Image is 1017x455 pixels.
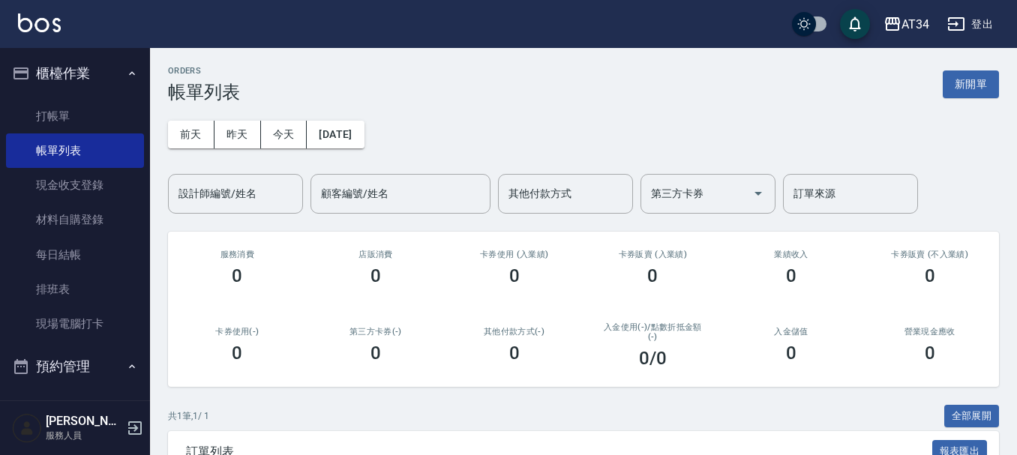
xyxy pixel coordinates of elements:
h3: 0 [370,265,381,286]
h2: 入金使用(-) /點數折抵金額(-) [601,322,704,342]
button: 櫃檯作業 [6,54,144,93]
h2: 入金儲值 [740,327,843,337]
h2: 卡券使用 (入業績) [463,250,565,259]
h3: 0 [786,343,796,364]
h2: 其他付款方式(-) [463,327,565,337]
p: 服務人員 [46,429,122,442]
a: 新開單 [943,76,999,91]
h3: 0 [509,343,520,364]
h3: 0 [232,265,242,286]
h3: 0 [925,343,935,364]
a: 現金收支登錄 [6,168,144,202]
img: Person [12,413,42,443]
button: 登出 [941,10,999,38]
button: 今天 [261,121,307,148]
h3: 帳單列表 [168,82,240,103]
button: AT34 [877,9,935,40]
h2: 業績收入 [740,250,843,259]
img: Logo [18,13,61,32]
h2: 第三方卡券(-) [325,327,427,337]
button: save [840,9,870,39]
h3: 0 [232,343,242,364]
button: [DATE] [307,121,364,148]
a: 排班表 [6,272,144,307]
h2: 卡券使用(-) [186,327,289,337]
h2: 營業現金應收 [878,327,981,337]
h5: [PERSON_NAME] [46,414,122,429]
button: 全部展開 [944,405,1000,428]
a: 打帳單 [6,99,144,133]
h3: 服務消費 [186,250,289,259]
a: 帳單列表 [6,133,144,168]
h2: 卡券販賣 (不入業績) [878,250,981,259]
h3: 0 [786,265,796,286]
a: 預約管理 [6,392,144,427]
a: 材料自購登錄 [6,202,144,237]
h3: 0 [925,265,935,286]
h3: 0 [647,265,658,286]
button: 前天 [168,121,214,148]
p: 共 1 筆, 1 / 1 [168,409,209,423]
a: 現場電腦打卡 [6,307,144,341]
h3: 0 [370,343,381,364]
a: 每日結帳 [6,238,144,272]
button: 昨天 [214,121,261,148]
h2: ORDERS [168,66,240,76]
h2: 卡券販賣 (入業績) [601,250,704,259]
div: AT34 [901,15,929,34]
button: 新開單 [943,70,999,98]
h3: 0 /0 [639,348,667,369]
button: Open [746,181,770,205]
button: 預約管理 [6,347,144,386]
h3: 0 [509,265,520,286]
h2: 店販消費 [325,250,427,259]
